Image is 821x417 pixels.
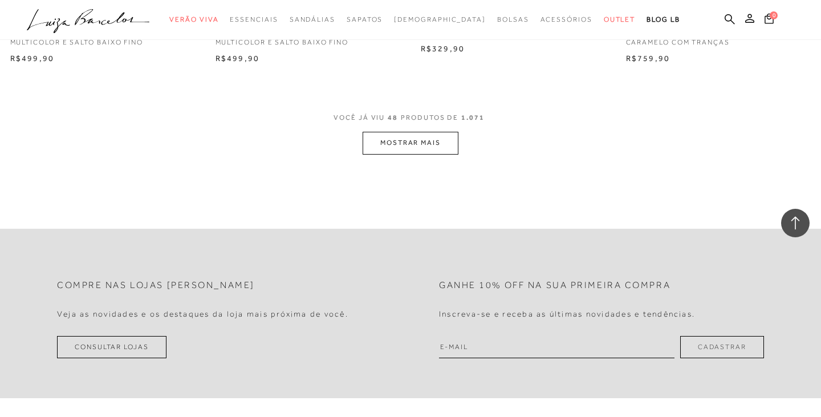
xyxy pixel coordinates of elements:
[647,15,680,23] span: BLOG LB
[540,15,592,23] span: Acessórios
[363,132,458,154] button: MOSTRAR MAIS
[421,44,465,53] span: R$329,90
[169,15,218,23] span: Verão Viva
[169,9,218,30] a: categoryNavScreenReaderText
[10,54,55,63] span: R$499,90
[439,336,674,358] input: E-mail
[497,15,529,23] span: Bolsas
[57,336,166,358] a: Consultar Lojas
[647,9,680,30] a: BLOG LB
[394,9,486,30] a: noSubCategoriesText
[761,13,777,28] button: 0
[604,15,636,23] span: Outlet
[334,114,487,122] span: VOCÊ JÁ VIU PRODUTOS DE
[230,15,278,23] span: Essenciais
[461,114,485,122] span: 1.071
[216,54,260,63] span: R$499,90
[680,336,764,358] button: Cadastrar
[497,9,529,30] a: categoryNavScreenReaderText
[230,9,278,30] a: categoryNavScreenReaderText
[290,9,335,30] a: categoryNavScreenReaderText
[626,54,670,63] span: R$759,90
[540,9,592,30] a: categoryNavScreenReaderText
[347,9,383,30] a: categoryNavScreenReaderText
[57,280,255,291] h2: Compre nas lojas [PERSON_NAME]
[394,15,486,23] span: [DEMOGRAPHIC_DATA]
[439,280,670,291] h2: Ganhe 10% off na sua primeira compra
[57,309,348,319] h4: Veja as novidades e os destaques da loja mais próxima de você.
[770,11,778,19] span: 0
[604,9,636,30] a: categoryNavScreenReaderText
[439,309,695,319] h4: Inscreva-se e receba as últimas novidades e tendências.
[388,114,398,122] span: 48
[347,15,383,23] span: Sapatos
[290,15,335,23] span: Sandálias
